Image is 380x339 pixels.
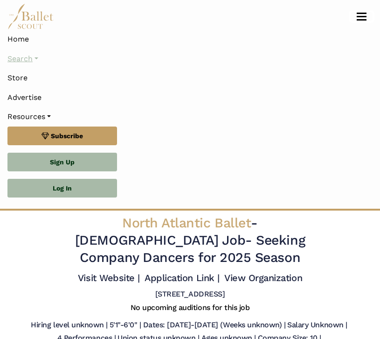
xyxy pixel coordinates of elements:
[7,153,117,171] a: Sign Up
[145,272,219,283] a: Application Link |
[41,131,49,141] img: gem.svg
[143,320,286,330] h5: Dates: [DATE]-[DATE] (Weeks unknown) |
[7,107,373,127] a: Resources
[351,12,373,21] button: Toggle navigation
[131,303,250,313] h5: No upcoming auditions for this job
[110,320,141,330] h5: 5'1"-6'0" |
[287,320,347,330] h5: Salary Unknown |
[7,68,373,88] a: Store
[51,131,83,141] span: Subscribe
[31,320,107,330] h5: Hiring level unknown |
[7,49,373,69] a: Search
[78,272,140,283] a: Visit Website |
[57,214,322,266] h2: - - Seeking Company Dancers for 2025 Season
[7,88,373,107] a: Advertise
[224,272,302,283] a: View Organization
[7,179,117,198] a: Log In
[155,290,225,299] h5: [STREET_ADDRESS]
[7,29,373,49] a: Home
[75,232,245,248] span: [DEMOGRAPHIC_DATA] Job
[7,127,117,145] a: Subscribe
[122,215,251,231] span: North Atlantic Ballet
